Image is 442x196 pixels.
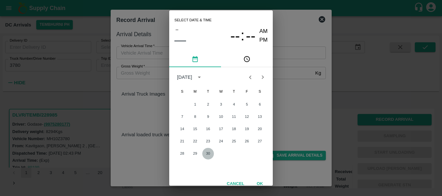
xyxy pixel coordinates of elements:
[174,25,180,34] button: –
[189,148,201,160] button: 29
[189,99,201,110] button: 1
[241,136,253,147] button: 26
[202,136,214,147] button: 23
[202,111,214,123] button: 9
[177,74,192,81] div: [DATE]
[221,52,273,67] button: pick time
[176,85,188,98] span: Sunday
[241,85,253,98] span: Friday
[176,123,188,135] button: 14
[189,111,201,123] button: 8
[176,111,188,123] button: 7
[176,136,188,147] button: 21
[224,178,247,190] button: Cancel
[202,85,214,98] span: Tuesday
[249,178,270,190] button: OK
[228,99,240,110] button: 4
[215,123,227,135] button: 17
[240,27,244,44] span: :
[257,71,269,83] button: Next month
[174,15,212,25] span: Select date & time
[228,123,240,135] button: 18
[194,72,204,82] button: calendar view is open, switch to year view
[202,148,214,160] button: 30
[202,123,214,135] button: 16
[189,85,201,98] span: Monday
[215,111,227,123] button: 10
[176,25,178,34] span: –
[254,123,266,135] button: 20
[241,111,253,123] button: 12
[169,52,221,67] button: pick date
[254,85,266,98] span: Saturday
[189,123,201,135] button: 15
[254,136,266,147] button: 27
[215,136,227,147] button: 24
[244,71,256,83] button: Previous month
[241,123,253,135] button: 19
[241,99,253,110] button: 5
[230,27,240,44] button: --
[215,85,227,98] span: Wednesday
[260,36,268,45] button: PM
[215,99,227,110] button: 3
[254,111,266,123] button: 13
[228,136,240,147] button: 25
[189,136,201,147] button: 22
[202,99,214,110] button: 2
[246,27,256,44] button: --
[174,34,186,46] button: ––
[176,148,188,160] button: 28
[260,27,268,36] button: AM
[228,111,240,123] button: 11
[254,99,266,110] button: 6
[228,85,240,98] span: Thursday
